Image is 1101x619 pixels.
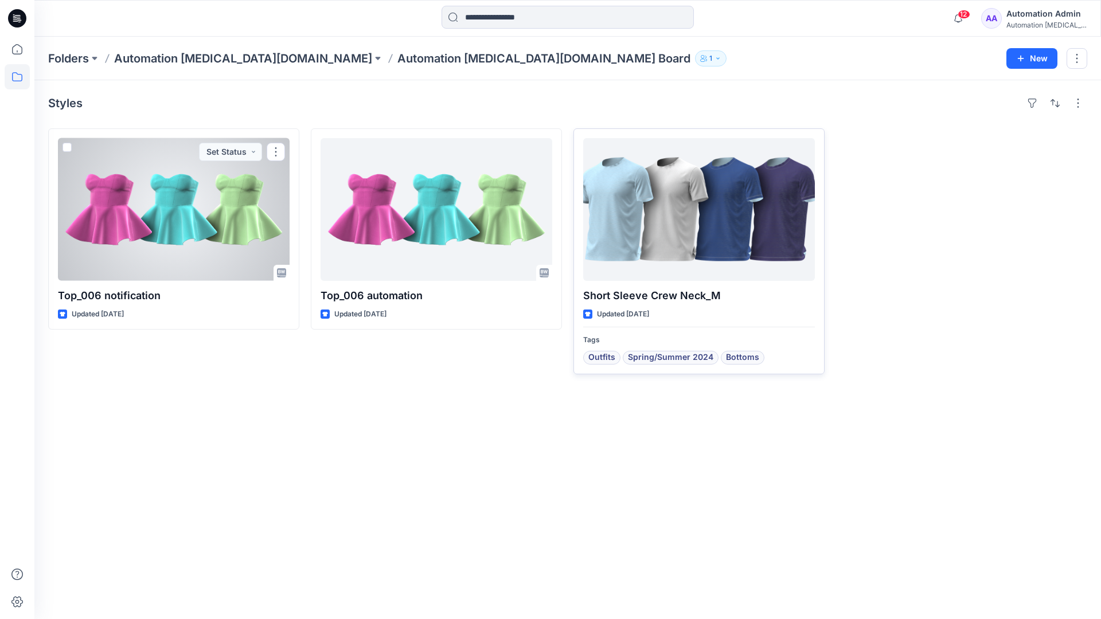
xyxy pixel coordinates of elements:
a: Folders [48,50,89,66]
p: Short Sleeve Crew Neck_M [583,288,815,304]
a: Top_006 notification [58,138,290,281]
button: 1 [695,50,727,66]
h4: Styles [48,96,83,110]
p: Top_006 notification [58,288,290,304]
a: Short Sleeve Crew Neck_M [583,138,815,281]
button: New [1006,48,1057,69]
p: Automation [MEDICAL_DATA][DOMAIN_NAME] Board [397,50,690,66]
a: Automation [MEDICAL_DATA][DOMAIN_NAME] [114,50,372,66]
p: 1 [709,52,712,65]
p: Updated [DATE] [334,308,386,320]
p: Top_006 automation [321,288,552,304]
div: Automation [MEDICAL_DATA]... [1006,21,1087,29]
div: Automation Admin [1006,7,1087,21]
span: Spring/Summer 2024 [628,351,713,365]
div: AA [981,8,1002,29]
p: Tags [583,334,815,346]
span: Bottoms [726,351,759,365]
p: Updated [DATE] [72,308,124,320]
p: Updated [DATE] [597,308,649,320]
span: 12 [958,10,970,19]
a: Top_006 automation [321,138,552,281]
span: Outfits [588,351,615,365]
